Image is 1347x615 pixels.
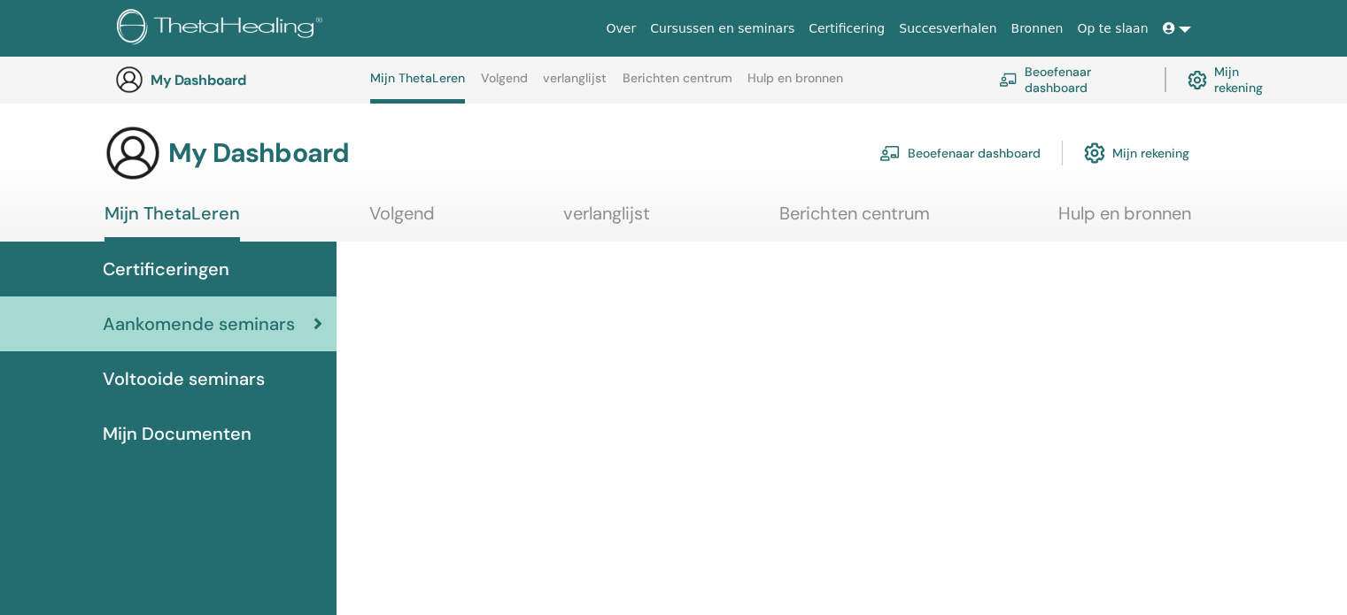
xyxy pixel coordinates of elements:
a: Cursussen en seminars [643,12,801,45]
span: Certificeringen [103,256,229,282]
a: Op te slaan [1070,12,1155,45]
a: Volgend [481,71,528,99]
img: generic-user-icon.jpg [105,125,161,181]
a: Mijn rekening [1188,60,1282,99]
a: Bronnen [1004,12,1071,45]
a: Berichten centrum [623,71,732,99]
a: Mijn rekening [1084,134,1189,173]
a: Beoefenaar dashboard [999,60,1143,99]
h3: My Dashboard [151,72,328,88]
img: cog.svg [1084,138,1105,168]
a: Over [600,12,644,45]
a: Berichten centrum [779,203,930,237]
img: logo.png [117,9,329,49]
a: Hulp en bronnen [1058,203,1191,237]
a: Beoefenaar dashboard [879,134,1041,173]
a: Succesverhalen [892,12,1003,45]
img: cog.svg [1188,66,1206,94]
a: Hulp en bronnen [747,71,843,99]
img: chalkboard-teacher.svg [999,73,1018,87]
a: Mijn ThetaLeren [370,71,465,104]
a: Volgend [369,203,435,237]
span: Aankomende seminars [103,311,295,337]
img: generic-user-icon.jpg [115,65,143,94]
a: verlanglijst [543,71,607,99]
h3: My Dashboard [168,137,349,169]
a: Mijn ThetaLeren [105,203,240,242]
span: Voltooide seminars [103,365,265,392]
a: Certificering [801,12,892,45]
span: Mijn Documenten [103,420,252,447]
a: verlanglijst [563,203,650,237]
img: chalkboard-teacher.svg [879,145,901,161]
